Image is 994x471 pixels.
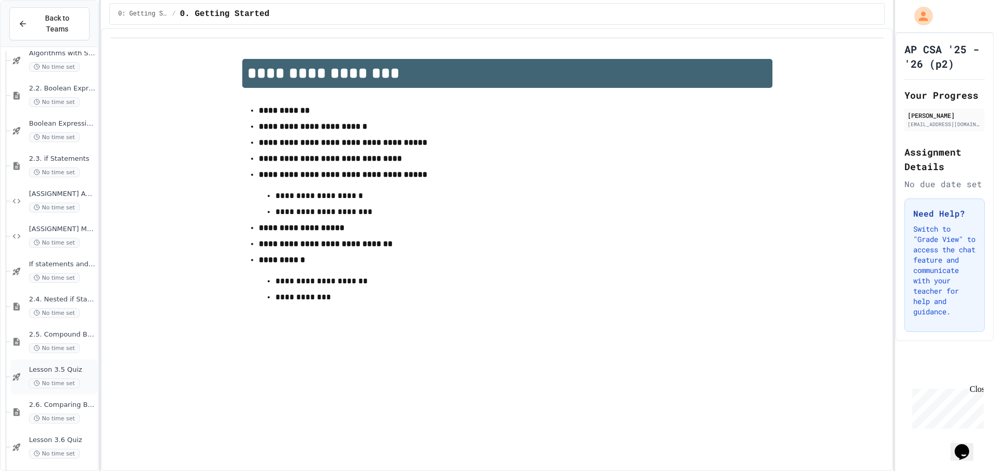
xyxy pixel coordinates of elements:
[29,97,80,107] span: No time set
[29,225,96,234] span: [ASSIGNMENT] Magic 8 Ball
[908,120,982,128] div: [EMAIL_ADDRESS][DOMAIN_NAME][PERSON_NAME]
[29,414,80,423] span: No time set
[29,330,96,339] span: 2.5. Compound Boolean Expressions
[29,238,80,248] span: No time set
[904,42,985,71] h1: AP CSA '25 - '26 (p2)
[29,84,96,93] span: 2.2. Boolean Expressions
[904,178,985,190] div: No due date set
[29,49,96,58] span: Algorithms with Selection and Repetition - Topic 2.1
[29,366,96,374] span: Lesson 3.5 Quiz
[29,308,80,318] span: No time set
[913,207,976,220] h3: Need Help?
[29,343,80,353] span: No time set
[118,10,168,18] span: 0: Getting Started
[913,224,976,317] p: Switch to "Grade View" to access the chat feature and communicate with your teacher for help and ...
[29,449,80,459] span: No time set
[29,295,96,304] span: 2.4. Nested if Statements
[904,88,985,102] h2: Your Progress
[34,13,81,35] span: Back to Teams
[29,203,80,212] span: No time set
[29,155,96,163] span: 2.3. if Statements
[172,10,176,18] span: /
[903,4,935,28] div: My Account
[9,7,90,40] button: Back to Teams
[908,385,984,429] iframe: chat widget
[29,132,80,142] span: No time set
[29,273,80,283] span: No time set
[4,4,71,66] div: Chat with us now!Close
[904,145,985,174] h2: Assignment Details
[180,8,269,20] span: 0. Getting Started
[29,190,96,199] span: [ASSIGNMENT] Add Tip (LO6)
[29,260,96,269] span: If statements and Control Flow - Quiz
[29,401,96,409] span: 2.6. Comparing Boolean Expressions ([PERSON_NAME] Laws)
[29,436,96,445] span: Lesson 3.6 Quiz
[29,119,96,128] span: Boolean Expressions - Quiz
[29,378,80,388] span: No time set
[951,430,984,461] iframe: chat widget
[908,111,982,120] div: [PERSON_NAME]
[29,168,80,177] span: No time set
[29,62,80,72] span: No time set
